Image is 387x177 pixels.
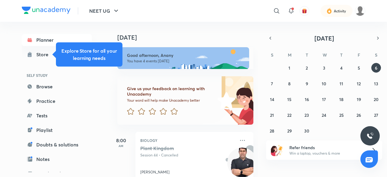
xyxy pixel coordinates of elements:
abbr: Monday [288,52,291,58]
abbr: September 4, 2025 [340,65,343,71]
abbr: September 22, 2025 [287,112,291,118]
button: September 15, 2025 [285,94,294,104]
img: avatar [302,8,307,14]
button: September 26, 2025 [354,110,364,120]
a: Company Logo [22,7,70,15]
button: September 22, 2025 [285,110,294,120]
button: September 18, 2025 [337,94,346,104]
a: Practice [22,95,92,107]
img: Anany Minz [355,6,365,16]
button: September 20, 2025 [371,94,381,104]
button: September 8, 2025 [285,79,294,88]
h6: Good afternoon, Anany [127,53,244,58]
p: Session 44 • Cancelled [140,152,235,158]
a: Playlist [22,124,92,136]
button: September 1, 2025 [285,63,294,73]
div: Store [36,51,52,58]
abbr: September 10, 2025 [322,81,326,87]
img: afternoon [117,47,249,69]
a: Browse [22,80,92,93]
button: [DATE] [275,34,374,42]
abbr: Friday [358,52,360,58]
abbr: September 23, 2025 [304,112,309,118]
p: You have 4 events [DATE] [127,59,244,64]
h6: Give us your feedback on learning with Unacademy [127,86,215,97]
button: September 4, 2025 [337,63,346,73]
abbr: September 12, 2025 [357,81,361,87]
button: September 30, 2025 [302,126,312,136]
button: September 29, 2025 [285,126,294,136]
p: Your word will help make Unacademy better [127,98,215,103]
abbr: Saturday [375,52,377,58]
button: September 16, 2025 [302,94,312,104]
span: [DATE] [314,34,334,42]
abbr: September 6, 2025 [375,65,377,71]
button: September 11, 2025 [337,79,346,88]
abbr: September 14, 2025 [270,97,274,102]
button: September 24, 2025 [319,110,329,120]
abbr: September 15, 2025 [287,97,291,102]
button: September 3, 2025 [319,63,329,73]
a: Doubts & solutions [22,139,92,151]
abbr: September 5, 2025 [358,65,360,71]
button: September 28, 2025 [267,126,277,136]
abbr: September 13, 2025 [374,81,378,87]
button: September 14, 2025 [267,94,277,104]
button: September 25, 2025 [337,110,346,120]
abbr: September 27, 2025 [374,112,378,118]
button: September 5, 2025 [354,63,364,73]
abbr: Tuesday [306,52,308,58]
p: [PERSON_NAME] [140,169,170,175]
button: avatar [300,6,309,16]
abbr: September 18, 2025 [339,97,343,102]
button: September 23, 2025 [302,110,312,120]
button: September 9, 2025 [302,79,312,88]
p: AM [109,144,133,148]
a: Planner [22,34,92,46]
abbr: September 26, 2025 [356,112,361,118]
abbr: September 20, 2025 [374,97,379,102]
button: September 7, 2025 [267,79,277,88]
a: Notes [22,153,92,165]
button: September 2, 2025 [302,63,312,73]
abbr: September 9, 2025 [306,81,308,87]
p: Biology [140,137,235,144]
img: feedback_image [197,76,253,125]
abbr: September 24, 2025 [322,112,326,118]
abbr: September 28, 2025 [270,128,274,134]
h4: [DATE] [117,34,259,41]
abbr: September 11, 2025 [340,81,343,87]
abbr: September 17, 2025 [322,97,326,102]
abbr: September 21, 2025 [270,112,274,118]
abbr: September 29, 2025 [287,128,292,134]
button: NEET UG [86,5,123,17]
button: September 10, 2025 [319,79,329,88]
h6: SELF STUDY [22,70,92,80]
a: Tests [22,110,92,122]
abbr: Thursday [340,52,343,58]
img: ttu [366,132,374,139]
h5: 8:00 [109,137,133,144]
button: September 17, 2025 [319,94,329,104]
button: September 21, 2025 [267,110,277,120]
button: September 12, 2025 [354,79,364,88]
abbr: September 19, 2025 [357,97,361,102]
h5: Explore Store for all your learning needs [61,47,118,62]
abbr: September 16, 2025 [305,97,309,102]
button: September 19, 2025 [354,94,364,104]
abbr: Wednesday [323,52,327,58]
button: September 6, 2025 [371,63,381,73]
abbr: September 2, 2025 [306,65,308,71]
abbr: September 25, 2025 [339,112,344,118]
abbr: Sunday [271,52,273,58]
abbr: September 8, 2025 [288,81,291,87]
h6: Refer friends [289,144,364,151]
img: activity [327,7,332,15]
abbr: September 30, 2025 [304,128,309,134]
p: Win a laptop, vouchers & more [289,151,364,156]
h5: Plant Kingdom [140,145,216,151]
img: Company Logo [22,7,70,14]
button: September 27, 2025 [371,110,381,120]
a: Store [22,48,92,61]
img: referral [271,144,283,156]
